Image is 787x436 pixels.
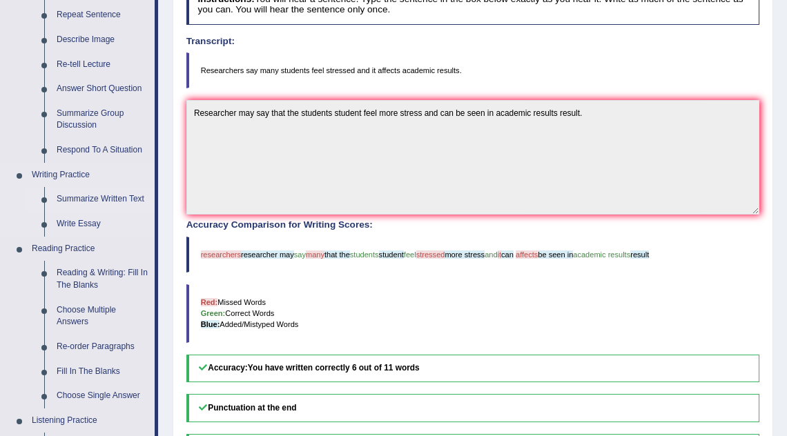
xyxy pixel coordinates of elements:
span: students [350,250,379,259]
span: affects [516,250,538,259]
span: academic results [573,250,630,259]
span: student [379,250,404,259]
a: Respond To A Situation [50,138,155,163]
a: Choose Multiple Answers [50,298,155,335]
a: Summarize Group Discussion [50,101,155,138]
span: researchers [201,250,241,259]
h4: Transcript: [186,37,760,47]
b: Blue: [201,320,220,328]
a: Reading Practice [26,237,155,261]
a: Writing Practice [26,163,155,188]
span: it [498,250,502,259]
b: Red: [201,298,218,306]
b: You have written correctly 6 out of 11 words [248,363,420,373]
a: Re-tell Lecture [50,52,155,77]
span: many [306,250,324,259]
a: Re-order Paragraphs [50,335,155,359]
a: Repeat Sentence [50,3,155,28]
span: can [501,250,514,259]
b: Green: [201,309,226,317]
span: that the [324,250,350,259]
h5: Accuracy: [186,355,760,383]
a: Answer Short Question [50,77,155,101]
span: be seen in [538,250,573,259]
h4: Accuracy Comparison for Writing Scores: [186,220,760,230]
h5: Punctuation at the end [186,394,760,422]
blockquote: Missed Words Correct Words Added/Mistyped Words [186,284,760,343]
a: Fill In The Blanks [50,359,155,384]
a: Summarize Written Text [50,187,155,212]
a: Describe Image [50,28,155,52]
blockquote: Researchers say many students feel stressed and it affects academic results. [186,52,760,88]
span: say [294,250,306,259]
span: researcher may [241,250,294,259]
span: result [630,250,649,259]
a: Write Essay [50,212,155,237]
span: more stress [445,250,485,259]
a: Listening Practice [26,408,155,433]
span: feel [404,250,416,259]
a: Reading & Writing: Fill In The Blanks [50,261,155,297]
a: Choose Single Answer [50,384,155,408]
span: stressed [416,250,445,259]
span: and [485,250,497,259]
